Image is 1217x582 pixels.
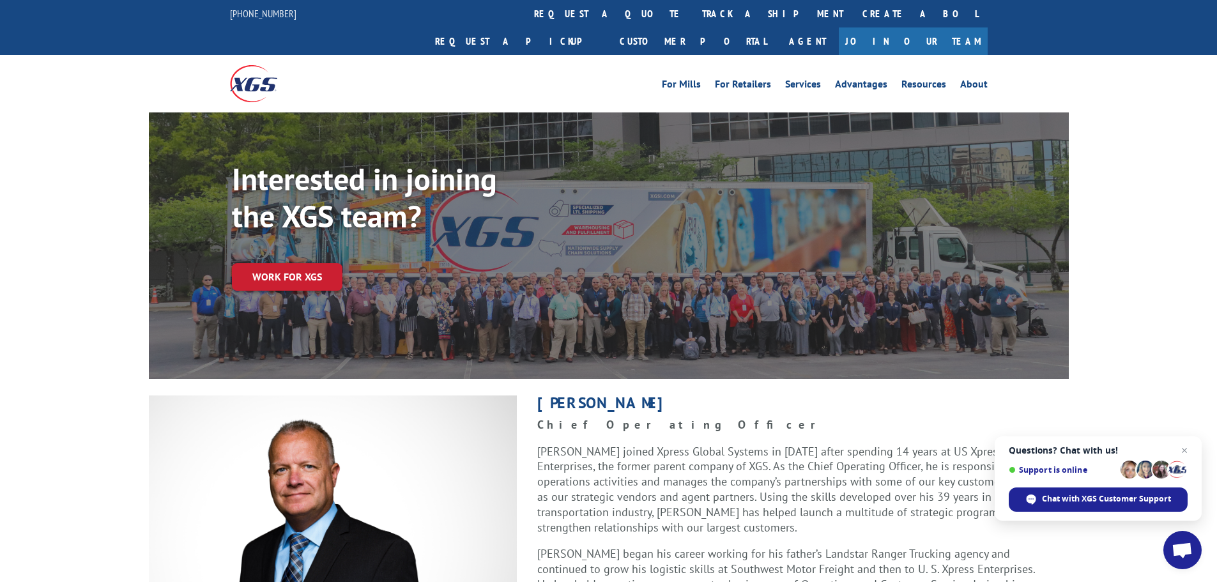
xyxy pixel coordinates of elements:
[662,79,701,93] a: For Mills
[960,79,988,93] a: About
[232,263,342,291] a: Work for XGS
[425,27,610,55] a: Request a pickup
[537,444,1048,547] p: [PERSON_NAME] joined Xpress Global Systems in [DATE] after spending 14 years at US Xpress Enterpr...
[1009,487,1188,512] div: Chat with XGS Customer Support
[610,27,776,55] a: Customer Portal
[715,79,771,93] a: For Retailers
[835,79,887,93] a: Advantages
[1163,531,1202,569] div: Open chat
[776,27,839,55] a: Agent
[1177,443,1192,458] span: Close chat
[537,395,1048,417] h1: [PERSON_NAME]
[537,417,834,432] strong: Chief Operating Officer
[839,27,988,55] a: Join Our Team
[1009,465,1116,475] span: Support is online
[1042,493,1171,505] span: Chat with XGS Customer Support
[232,164,615,201] h1: Interested in joining
[230,7,296,20] a: [PHONE_NUMBER]
[232,201,615,238] h1: the XGS team?
[901,79,946,93] a: Resources
[785,79,821,93] a: Services
[1009,445,1188,456] span: Questions? Chat with us!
